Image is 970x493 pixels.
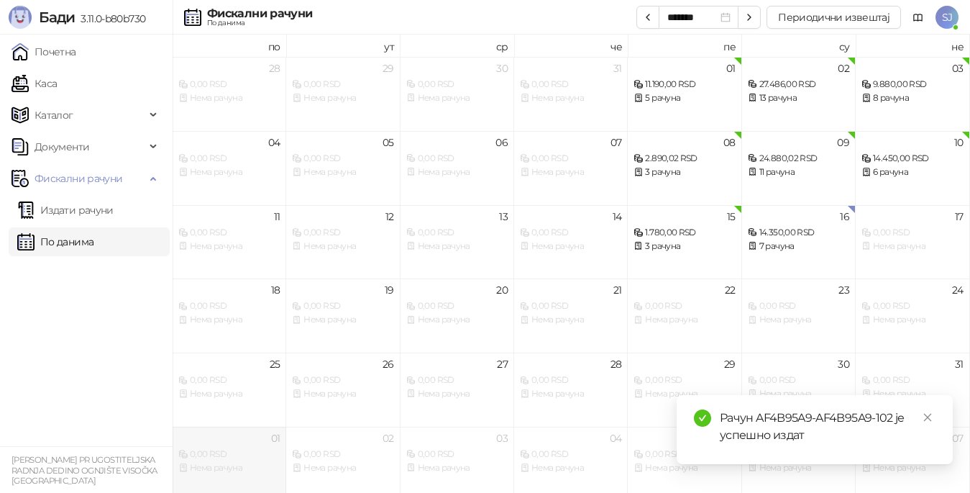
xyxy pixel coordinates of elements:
[837,137,849,148] div: 09
[520,313,621,327] div: Нема рачуна
[514,353,628,427] td: 2025-08-28
[178,374,280,387] div: 0,00 RSD
[401,353,514,427] td: 2025-08-27
[292,461,393,475] div: Нема рачуна
[514,131,628,205] td: 2025-08-07
[292,226,393,240] div: 0,00 RSD
[610,359,622,369] div: 28
[633,313,735,327] div: Нема рачуна
[173,57,286,131] td: 2025-07-28
[633,226,735,240] div: 1.780,00 RSD
[861,226,963,240] div: 0,00 RSD
[286,131,400,205] td: 2025-08-05
[952,63,964,73] div: 03
[520,240,621,253] div: Нема рачуна
[952,433,964,443] div: 07
[12,455,157,486] small: [PERSON_NAME] PR UGOSTITELJSKA RADNJA DEDINO OGNJIŠTE VISOČKA [GEOGRAPHIC_DATA]
[861,78,963,91] div: 9.880,00 RSD
[613,285,622,295] div: 21
[401,131,514,205] td: 2025-08-06
[401,205,514,279] td: 2025-08-13
[401,57,514,131] td: 2025-07-30
[628,279,741,353] td: 2025-08-22
[286,279,400,353] td: 2025-08-19
[292,313,393,327] div: Нема рачуна
[856,279,969,353] td: 2025-08-24
[748,313,849,327] div: Нема рачуна
[406,313,508,327] div: Нема рачуна
[406,448,508,461] div: 0,00 RSD
[286,205,400,279] td: 2025-08-12
[383,433,394,443] div: 02
[514,57,628,131] td: 2025-07-31
[724,359,736,369] div: 29
[499,212,508,222] div: 13
[520,448,621,461] div: 0,00 RSD
[178,448,280,461] div: 0,00 RSD
[610,137,622,148] div: 07
[207,19,312,27] div: По данима
[406,299,508,313] div: 0,00 RSD
[633,152,735,166] div: 2.890,02 RSD
[406,166,508,179] div: Нема рачуна
[35,164,122,193] span: Фискални рачуни
[935,6,958,29] span: SJ
[383,63,394,73] div: 29
[720,410,935,444] div: Рачун AF4B95A9-AF4B95A9-102 је успешно издат
[497,359,508,369] div: 27
[955,212,964,222] div: 17
[610,433,622,443] div: 04
[723,137,736,148] div: 08
[907,6,930,29] a: Документација
[173,35,286,57] th: по
[178,152,280,166] div: 0,00 RSD
[748,374,849,387] div: 0,00 RSD
[520,166,621,179] div: Нема рачуна
[694,410,711,427] span: check-circle
[520,374,621,387] div: 0,00 RSD
[861,313,963,327] div: Нема рачуна
[748,299,849,313] div: 0,00 RSD
[748,226,849,240] div: 14.350,00 RSD
[633,240,735,253] div: 3 рачуна
[178,78,280,91] div: 0,00 RSD
[520,152,621,166] div: 0,00 RSD
[628,57,741,131] td: 2025-08-01
[39,9,75,26] span: Бади
[406,374,508,387] div: 0,00 RSD
[12,37,76,66] a: Почетна
[496,433,508,443] div: 03
[840,212,849,222] div: 16
[861,240,963,253] div: Нема рачуна
[856,205,969,279] td: 2025-08-17
[292,152,393,166] div: 0,00 RSD
[178,461,280,475] div: Нема рачуна
[633,374,735,387] div: 0,00 RSD
[767,6,901,29] button: Периодични извештај
[12,69,57,98] a: Каса
[856,35,969,57] th: не
[271,285,280,295] div: 18
[75,12,145,25] span: 3.11.0-b80b730
[292,299,393,313] div: 0,00 RSD
[633,448,735,461] div: 0,00 RSD
[406,461,508,475] div: Нема рачуна
[286,57,400,131] td: 2025-07-29
[727,212,736,222] div: 15
[633,299,735,313] div: 0,00 RSD
[861,374,963,387] div: 0,00 RSD
[748,387,849,401] div: Нема рачуна
[292,240,393,253] div: Нема рачуна
[406,387,508,401] div: Нема рачуна
[178,240,280,253] div: Нема рачуна
[173,205,286,279] td: 2025-08-11
[406,240,508,253] div: Нема рачуна
[742,35,856,57] th: су
[613,63,622,73] div: 31
[628,35,741,57] th: пе
[401,35,514,57] th: ср
[955,359,964,369] div: 31
[748,78,849,91] div: 27.486,00 RSD
[742,205,856,279] td: 2025-08-16
[725,285,736,295] div: 22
